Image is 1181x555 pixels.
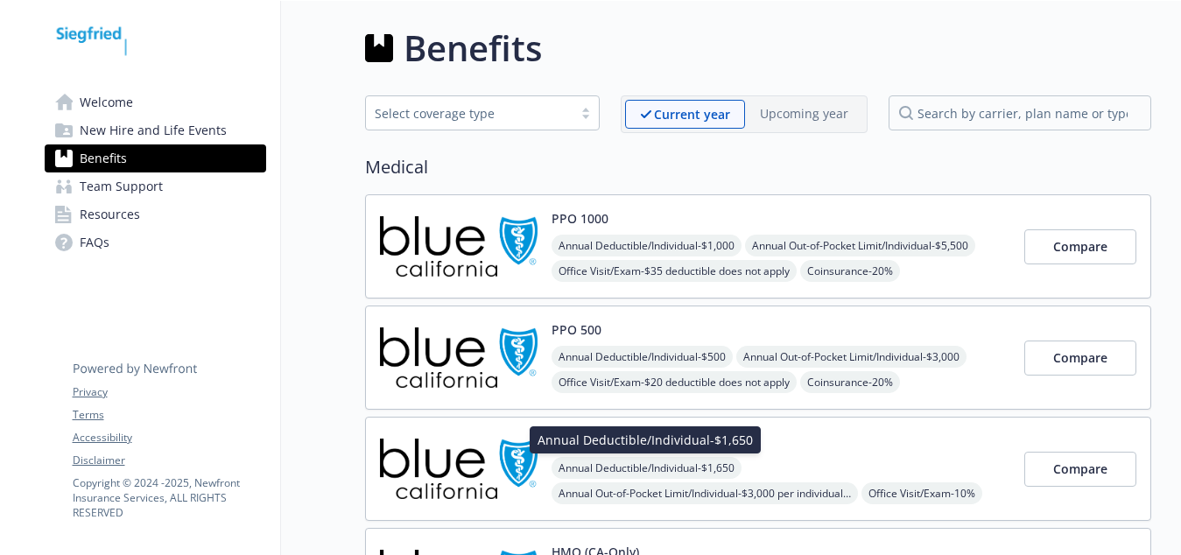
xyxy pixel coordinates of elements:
p: Current year [654,105,730,123]
a: Terms [73,407,265,423]
a: Welcome [45,88,266,116]
span: Office Visit/Exam - 10% [861,482,982,504]
p: Copyright © 2024 - 2025 , Newfront Insurance Services, ALL RIGHTS RESERVED [73,475,265,520]
span: FAQs [80,228,109,256]
p: Upcoming year [760,104,848,123]
span: Annual Out-of-Pocket Limit/Individual - $3,000 [736,346,967,368]
h2: Medical [365,154,1151,180]
div: Annual Deductible/Individual - $1,650 [530,426,761,453]
span: Compare [1053,238,1107,255]
button: Compare [1024,341,1136,376]
img: Blue Shield of California carrier logo [380,209,538,284]
span: Annual Deductible/Individual - $500 [552,346,733,368]
span: Coinsurance - 20% [800,371,900,393]
a: Resources [45,200,266,228]
span: Annual Deductible/Individual - $1,650 [552,457,742,479]
a: FAQs [45,228,266,256]
span: Annual Deductible/Individual - $1,000 [552,235,742,256]
span: Office Visit/Exam - $20 deductible does not apply [552,371,797,393]
span: Upcoming year [745,100,863,129]
span: Team Support [80,172,163,200]
span: Annual Out-of-Pocket Limit/Individual - $3,000 per individual / $3,500 per family member [552,482,858,504]
a: New Hire and Life Events [45,116,266,144]
img: Blue Shield of California carrier logo [380,320,538,395]
span: Office Visit/Exam - $35 deductible does not apply [552,260,797,282]
span: Welcome [80,88,133,116]
a: Benefits [45,144,266,172]
h1: Benefits [404,22,542,74]
span: New Hire and Life Events [80,116,227,144]
button: Compare [1024,452,1136,487]
button: Compare [1024,229,1136,264]
a: Disclaimer [73,453,265,468]
button: PPO 1000 [552,209,608,228]
span: Resources [80,200,140,228]
span: Annual Out-of-Pocket Limit/Individual - $5,500 [745,235,975,256]
span: Compare [1053,349,1107,366]
input: search by carrier, plan name or type [889,95,1151,130]
a: Accessibility [73,430,265,446]
span: Benefits [80,144,127,172]
a: Team Support [45,172,266,200]
span: Compare [1053,460,1107,477]
a: Privacy [73,384,265,400]
button: PPO 500 [552,320,601,339]
span: Coinsurance - 20% [800,260,900,282]
div: Select coverage type [375,104,564,123]
img: Blue Shield of California carrier logo [380,432,538,506]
